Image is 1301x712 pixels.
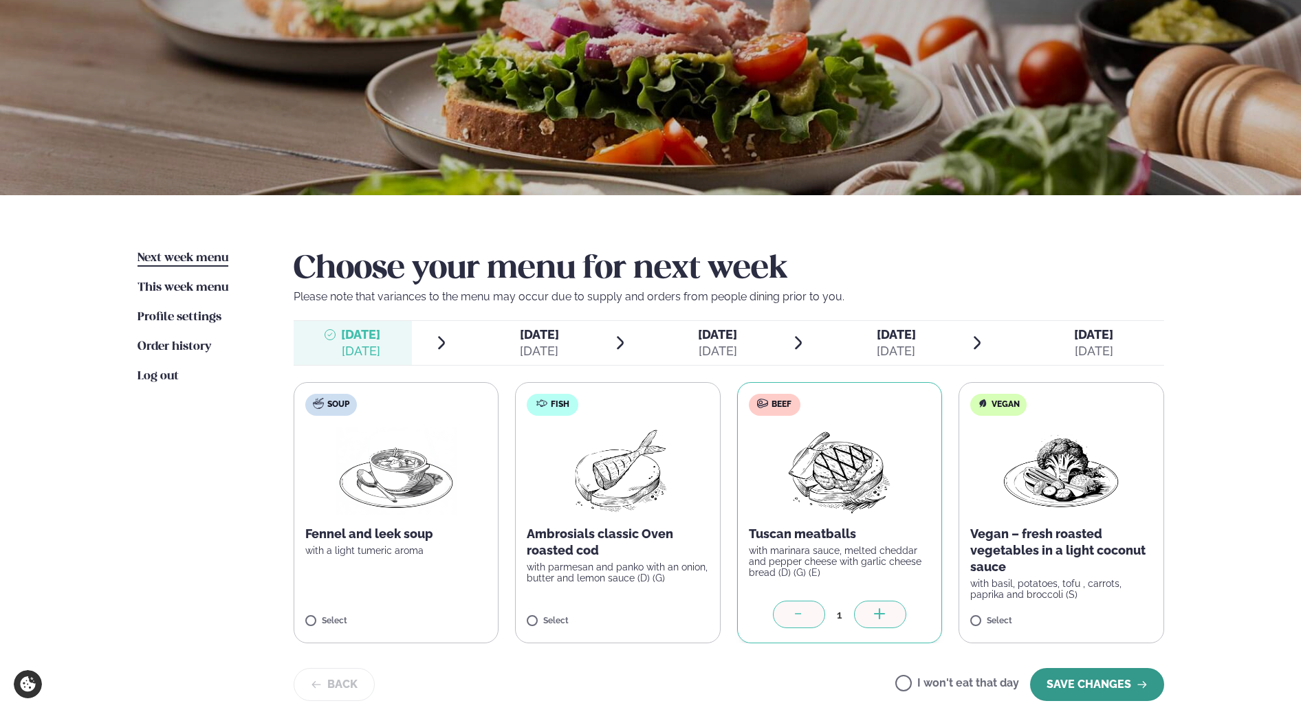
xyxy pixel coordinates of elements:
span: Next week menu [138,252,228,264]
a: Cookie settings [14,670,42,698]
span: Beef [772,399,791,410]
img: Beef-Meat.png [778,427,900,515]
img: beef.svg [757,398,768,409]
div: 1 [825,607,854,623]
p: Vegan – fresh roasted vegetables in a light coconut sauce [970,526,1152,575]
span: [DATE] [1074,327,1113,342]
span: Vegan [992,399,1020,410]
img: Vegan.png [1001,427,1122,515]
img: soup.svg [313,398,324,409]
span: Log out [138,370,179,382]
span: Profile settings [138,311,221,323]
img: Soup.png [336,427,457,515]
p: with parmesan and panko with an onion, butter and lemon sauce (D) (G) [527,561,709,583]
a: Log out [138,368,179,385]
h2: Choose your menu for next week [294,250,1164,289]
span: [DATE] [698,327,737,342]
div: [DATE] [698,343,737,359]
span: [DATE] [520,327,559,342]
a: This week menu [138,280,228,296]
img: fish.svg [536,398,547,409]
p: Ambrosials classic Oven roasted cod [527,526,709,559]
div: [DATE] [341,343,380,359]
img: Vegan.svg [977,398,988,409]
p: with basil, potatoes, tofu , carrots, paprika and broccoli (S) [970,578,1152,600]
div: [DATE] [520,343,559,359]
button: Back [294,668,375,701]
p: with marinara sauce, melted cheddar and pepper cheese with garlic cheese bread (D) (G) (E) [749,545,931,578]
span: Soup [327,399,349,410]
p: Fennel and leek soup [305,526,488,542]
span: [DATE] [877,327,916,342]
div: [DATE] [1074,343,1113,359]
p: with a light tumeric aroma [305,545,488,556]
span: Order history [138,341,211,353]
button: SAVE CHANGES [1030,668,1164,701]
p: Please note that variances to the menu may occur due to supply and orders from people dining prio... [294,289,1164,305]
span: [DATE] [341,327,380,342]
a: Order history [138,339,211,355]
a: Profile settings [138,309,221,326]
a: Next week menu [138,250,228,267]
img: Fish.png [557,427,679,515]
div: [DATE] [877,343,916,359]
span: This week menu [138,282,228,293]
p: Tuscan meatballs [749,526,931,542]
span: Fish [551,399,569,410]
